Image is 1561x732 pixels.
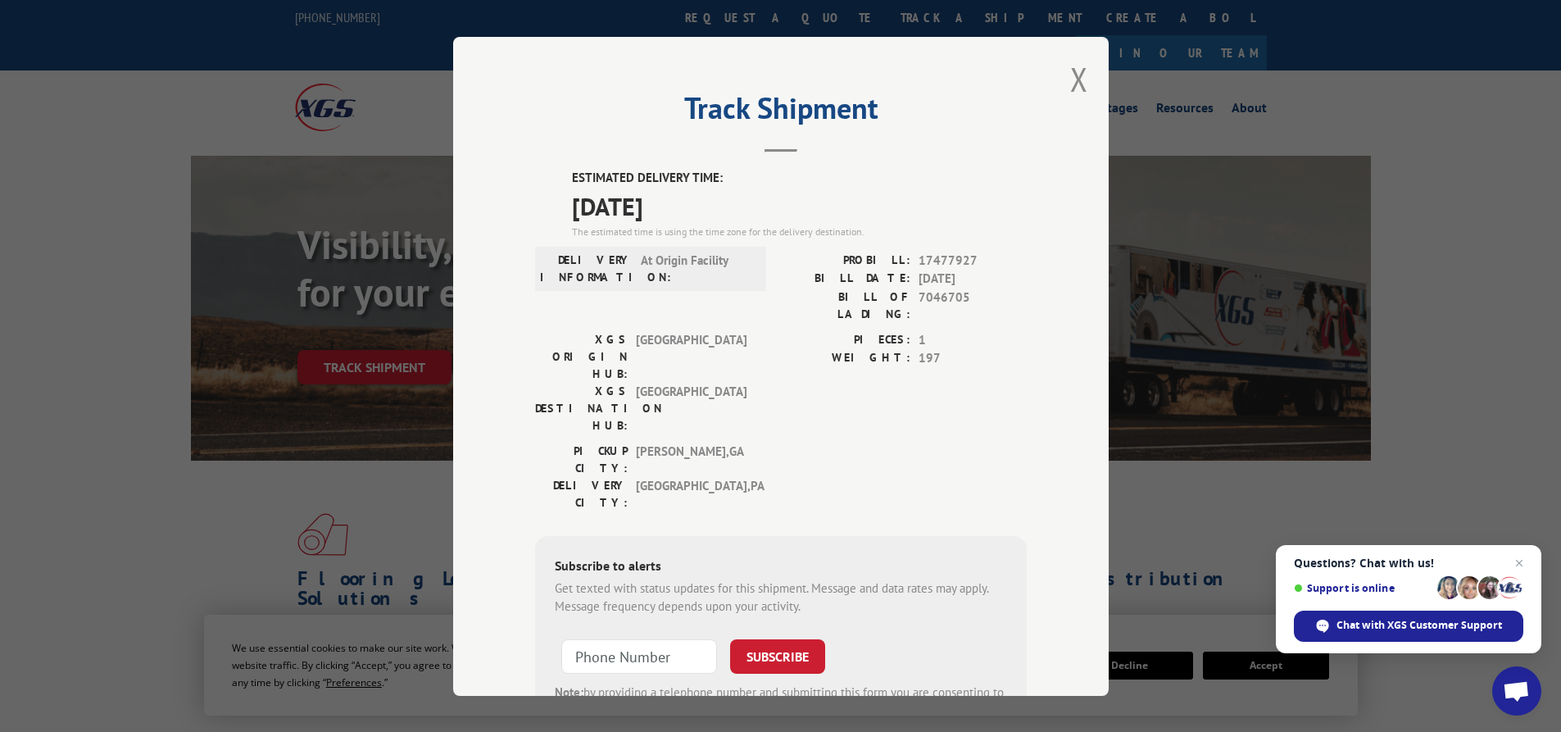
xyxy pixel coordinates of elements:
label: BILL OF LADING: [781,288,910,322]
label: PIECES: [781,330,910,349]
span: Close chat [1509,553,1529,573]
button: SUBSCRIBE [730,639,825,673]
button: Close modal [1070,57,1088,101]
span: [GEOGRAPHIC_DATA] [636,330,746,382]
label: DELIVERY CITY: [535,476,628,511]
h2: Track Shipment [535,97,1027,128]
span: 1 [919,330,1027,349]
div: Subscribe to alerts [555,555,1007,579]
label: BILL DATE: [781,270,910,289]
span: Chat with XGS Customer Support [1336,618,1502,633]
strong: Note: [555,684,583,699]
div: Chat with XGS Customer Support [1294,611,1523,642]
span: [PERSON_NAME] , GA [636,442,746,476]
span: [GEOGRAPHIC_DATA] [636,382,746,434]
div: The estimated time is using the time zone for the delivery destination. [572,224,1027,239]
input: Phone Number [561,639,717,673]
span: Questions? Chat with us! [1294,557,1523,570]
label: ESTIMATED DELIVERY TIME: [572,169,1027,188]
label: PICKUP CITY: [535,442,628,476]
span: [GEOGRAPHIC_DATA] , PA [636,476,746,511]
div: Open chat [1492,666,1541,716]
label: XGS DESTINATION HUB: [535,382,628,434]
label: XGS ORIGIN HUB: [535,330,628,382]
span: 17477927 [919,251,1027,270]
span: [DATE] [919,270,1027,289]
span: 7046705 [919,288,1027,322]
span: [DATE] [572,187,1027,224]
label: PROBILL: [781,251,910,270]
label: DELIVERY INFORMATION: [540,251,633,285]
label: WEIGHT: [781,349,910,368]
span: Support is online [1294,582,1432,594]
span: At Origin Facility [641,251,751,285]
div: Get texted with status updates for this shipment. Message and data rates may apply. Message frequ... [555,579,1007,616]
span: 197 [919,349,1027,368]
